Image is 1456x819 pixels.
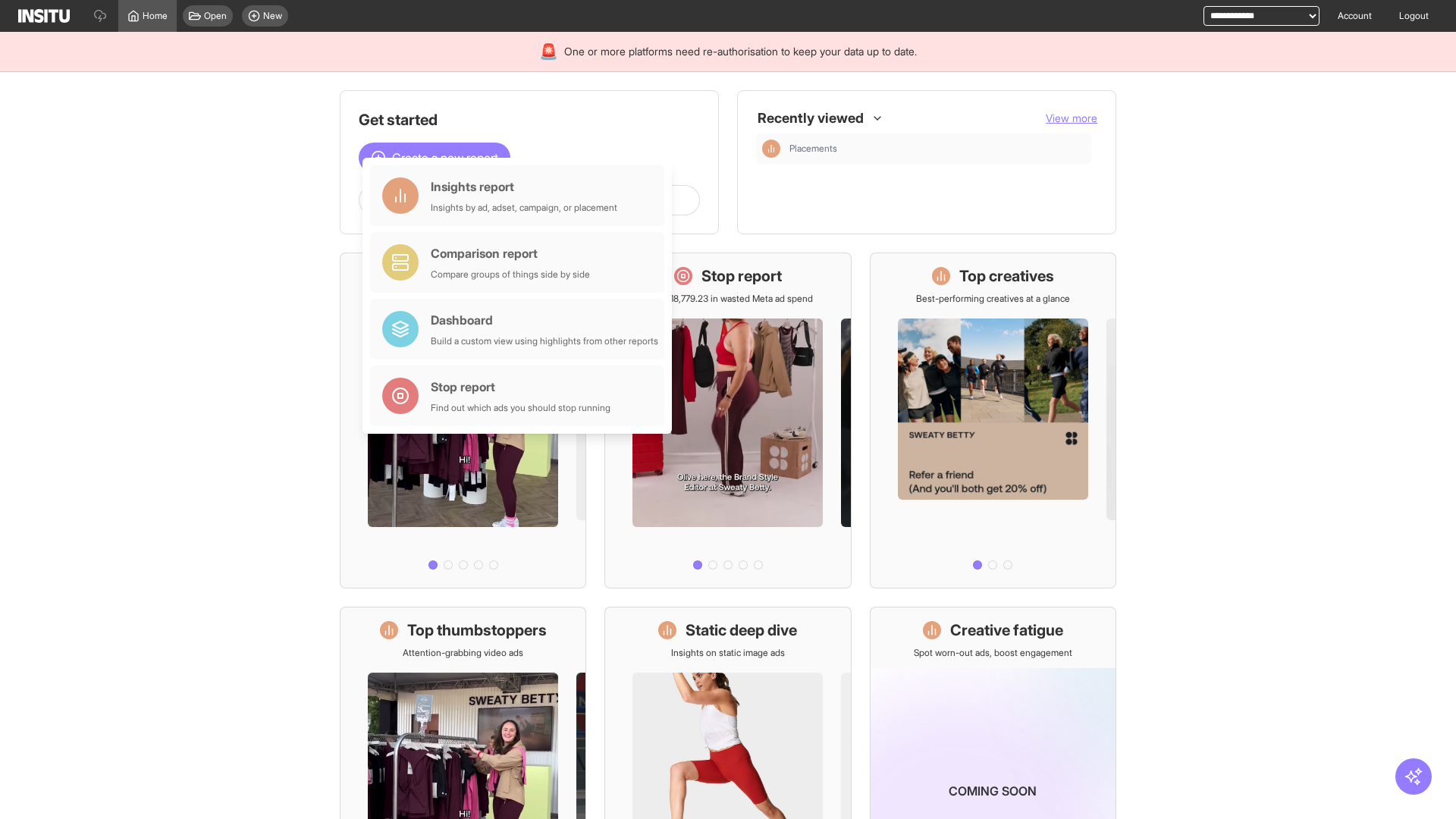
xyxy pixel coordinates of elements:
[564,44,917,59] span: One or more platforms need re-authorisation to keep your data up to date.
[431,402,610,414] div: Find out which ads you should stop running
[604,253,851,588] a: Stop reportSave £18,779.23 in wasted Meta ad spend
[539,41,558,62] div: 🚨
[431,268,590,281] div: Compare groups of things side by side
[407,620,547,641] h1: Top thumbstoppers
[789,143,837,155] span: Placements
[916,293,1070,305] p: Best-performing creatives at a glance
[1046,111,1097,124] span: View more
[643,293,813,305] p: Save £18,779.23 in wasted Meta ad spend
[263,10,282,22] span: New
[431,311,658,329] div: Dashboard
[671,647,785,659] p: Insights on static image ads
[431,378,610,396] div: Stop report
[959,265,1054,287] h1: Top creatives
[340,253,586,588] a: What's live nowSee all active ads instantly
[431,202,617,214] div: Insights by ad, adset, campaign, or placement
[870,253,1116,588] a: Top creativesBest-performing creatives at a glance
[431,335,658,347] div: Build a custom view using highlights from other reports
[359,143,510,173] button: Create a new report
[701,265,782,287] h1: Stop report
[359,109,700,130] h1: Get started
[762,140,780,158] div: Insights
[18,9,70,23] img: Logo
[143,10,168,22] span: Home
[204,10,227,22] span: Open
[392,149,498,167] span: Create a new report
[431,177,617,196] div: Insights report
[431,244,590,262] div: Comparison report
[1046,111,1097,126] button: View more
[403,647,523,659] p: Attention-grabbing video ads
[789,143,1085,155] span: Placements
[686,620,797,641] h1: Static deep dive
